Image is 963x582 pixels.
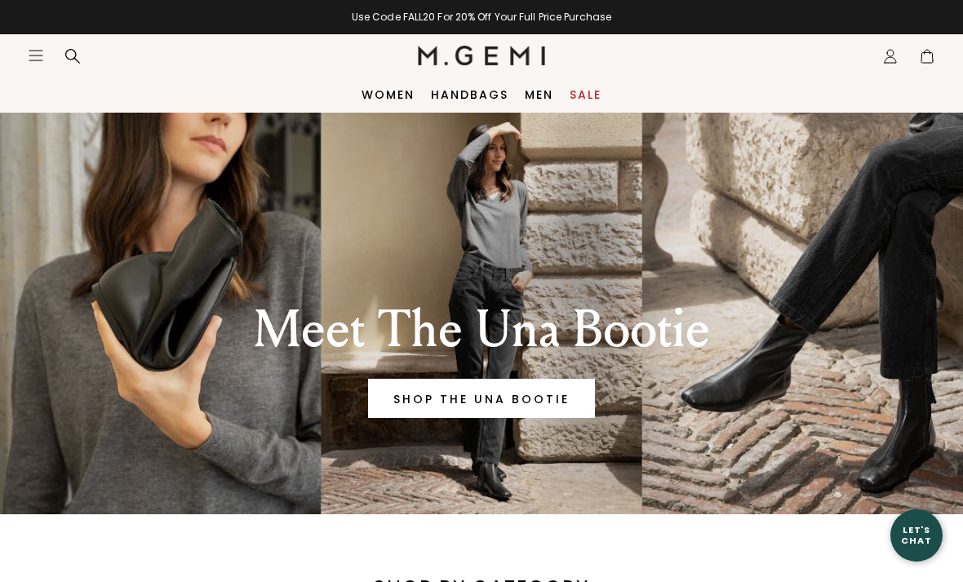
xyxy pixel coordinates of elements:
[362,88,415,101] a: Women
[179,300,784,359] div: Meet The Una Bootie
[431,88,508,101] a: Handbags
[28,47,44,64] button: Open site menu
[525,88,553,101] a: Men
[368,379,595,418] a: Banner primary button
[890,525,943,545] div: Let's Chat
[570,88,601,101] a: Sale
[418,46,546,65] img: M.Gemi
